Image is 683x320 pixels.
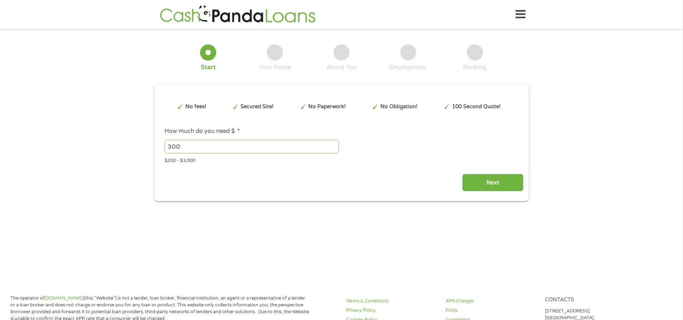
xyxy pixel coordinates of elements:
[462,174,523,191] input: Next
[44,295,84,301] a: [DOMAIN_NAME]
[185,103,206,111] p: No fees!
[165,128,240,135] label: How much do you need $
[158,4,318,25] img: GetLoanNow Logo
[165,155,518,164] div: $200 - $3,000
[259,63,291,71] div: Your Home
[326,63,357,71] div: About You
[241,103,274,111] p: Secured Site!
[545,297,636,304] h4: Contacts
[380,103,417,111] p: No Obligation!
[308,103,346,111] p: No Paperwork!
[346,298,437,305] a: Terms & Conditions
[346,307,437,314] a: Privacy Policy
[446,298,537,305] a: APR Charges
[463,63,487,71] div: Banking
[389,63,427,71] div: Employment
[452,103,501,111] p: 100 Second Quote!
[446,307,537,314] a: FAQs
[201,63,216,71] div: Start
